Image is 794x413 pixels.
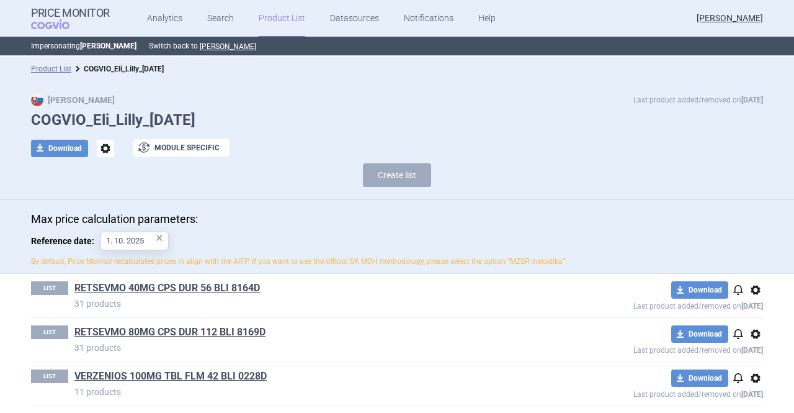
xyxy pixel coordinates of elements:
[31,37,763,55] p: Impersonating Switch back to
[100,232,169,250] input: Reference date:×
[84,65,164,73] strong: COGVIO_Eli_Lilly_[DATE]
[741,390,763,399] strong: [DATE]
[543,387,763,399] p: Last product added/removed on
[741,346,763,355] strong: [DATE]
[31,256,763,267] p: By default, Price Monitor recalculates prices in align with the AIFP. If you want to use the offi...
[74,297,543,310] p: 31 products
[71,63,164,75] li: COGVIO_Eli_Lilly_06.10.2025
[671,370,728,387] button: Download
[31,19,87,29] span: COGVIO
[671,325,728,343] button: Download
[741,302,763,311] strong: [DATE]
[31,7,110,19] strong: Price Monitor
[156,231,163,245] div: ×
[543,343,763,355] p: Last product added/removed on
[543,299,763,311] p: Last product added/removed on
[74,342,543,354] p: 31 products
[31,232,100,250] span: Reference date:
[74,281,543,297] h1: RETSEVMO 40MG CPS DUR 56 BLI 8164D
[74,325,543,342] h1: RETSEVMO 80MG CPS DUR 112 BLI 8169D
[633,94,763,106] p: Last product added/removed on
[31,325,68,339] p: LIST
[74,370,543,386] h1: VERZENIOS 100MG TBL FLM 42 BLI 0228D
[80,42,136,50] strong: [PERSON_NAME]
[31,94,43,106] img: SK
[31,370,68,383] p: LIST
[74,386,543,398] p: 11 products
[133,139,230,157] button: Module specific
[31,63,71,75] li: Product List
[74,370,267,383] a: VERZENIOS 100MG TBL FLM 42 BLI 0228D
[74,281,260,295] a: RETSEVMO 40MG CPS DUR 56 BLI 8164D
[31,140,88,157] button: Download
[74,325,265,339] a: RETSEVMO 80MG CPS DUR 112 BLI 8169D
[741,96,763,104] strong: [DATE]
[31,212,763,226] p: Max price calculation parameters:
[31,95,115,105] strong: [PERSON_NAME]
[31,111,763,129] h1: COGVIO_Eli_Lilly_[DATE]
[363,163,431,187] button: Create list
[31,281,68,295] p: LIST
[31,7,110,30] a: Price MonitorCOGVIO
[671,281,728,299] button: Download
[31,65,71,73] a: Product List
[200,42,256,52] button: [PERSON_NAME]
